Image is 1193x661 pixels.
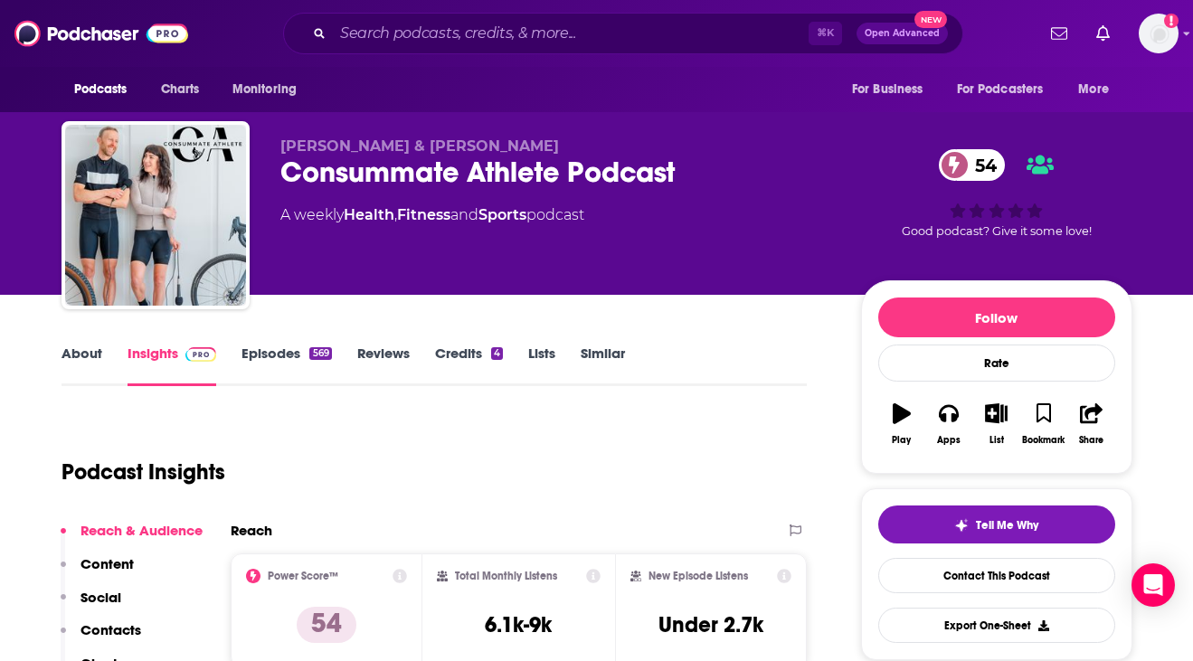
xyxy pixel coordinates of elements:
[939,149,1006,181] a: 54
[344,206,394,223] a: Health
[1139,14,1179,53] img: User Profile
[61,522,203,555] button: Reach & Audience
[914,11,947,28] span: New
[185,347,217,362] img: Podchaser Pro
[878,558,1115,593] a: Contact This Podcast
[220,72,320,107] button: open menu
[925,392,972,457] button: Apps
[161,77,200,102] span: Charts
[1079,435,1103,446] div: Share
[972,392,1019,457] button: List
[945,72,1070,107] button: open menu
[297,607,356,643] p: 54
[231,522,272,539] h2: Reach
[1044,18,1075,49] a: Show notifications dropdown
[1131,563,1175,607] div: Open Intercom Messenger
[62,345,102,386] a: About
[61,621,141,655] button: Contacts
[857,23,948,44] button: Open AdvancedNew
[839,72,946,107] button: open menu
[878,392,925,457] button: Play
[450,206,478,223] span: and
[357,345,410,386] a: Reviews
[1067,392,1114,457] button: Share
[394,206,397,223] span: ,
[61,555,134,589] button: Content
[957,149,1006,181] span: 54
[528,345,555,386] a: Lists
[649,570,748,582] h2: New Episode Listens
[1139,14,1179,53] button: Show profile menu
[989,435,1004,446] div: List
[241,345,331,386] a: Episodes569
[976,518,1038,533] span: Tell Me Why
[65,125,246,306] img: Consummate Athlete Podcast
[878,345,1115,382] div: Rate
[232,77,297,102] span: Monitoring
[80,555,134,572] p: Content
[80,621,141,638] p: Contacts
[809,22,842,45] span: ⌘ K
[865,29,940,38] span: Open Advanced
[149,72,211,107] a: Charts
[80,589,121,606] p: Social
[852,77,923,102] span: For Business
[80,522,203,539] p: Reach & Audience
[491,347,503,360] div: 4
[478,206,526,223] a: Sports
[62,72,151,107] button: open menu
[902,224,1092,238] span: Good podcast? Give it some love!
[581,345,625,386] a: Similar
[878,608,1115,643] button: Export One-Sheet
[309,347,331,360] div: 569
[954,518,969,533] img: tell me why sparkle
[658,611,763,638] h3: Under 2.7k
[435,345,503,386] a: Credits4
[62,458,225,486] h1: Podcast Insights
[1089,18,1117,49] a: Show notifications dropdown
[892,435,911,446] div: Play
[957,77,1044,102] span: For Podcasters
[14,16,188,51] img: Podchaser - Follow, Share and Rate Podcasts
[61,589,121,622] button: Social
[1065,72,1131,107] button: open menu
[878,297,1115,337] button: Follow
[1022,435,1065,446] div: Bookmark
[878,505,1115,543] button: tell me why sparkleTell Me Why
[74,77,128,102] span: Podcasts
[280,204,584,226] div: A weekly podcast
[1020,392,1067,457] button: Bookmark
[280,137,559,155] span: [PERSON_NAME] & [PERSON_NAME]
[1078,77,1109,102] span: More
[861,137,1132,250] div: 54Good podcast? Give it some love!
[397,206,450,223] a: Fitness
[937,435,961,446] div: Apps
[1139,14,1179,53] span: Logged in as oliviaschaefers
[268,570,338,582] h2: Power Score™
[1164,14,1179,28] svg: Add a profile image
[128,345,217,386] a: InsightsPodchaser Pro
[283,13,963,54] div: Search podcasts, credits, & more...
[455,570,557,582] h2: Total Monthly Listens
[333,19,809,48] input: Search podcasts, credits, & more...
[485,611,552,638] h3: 6.1k-9k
